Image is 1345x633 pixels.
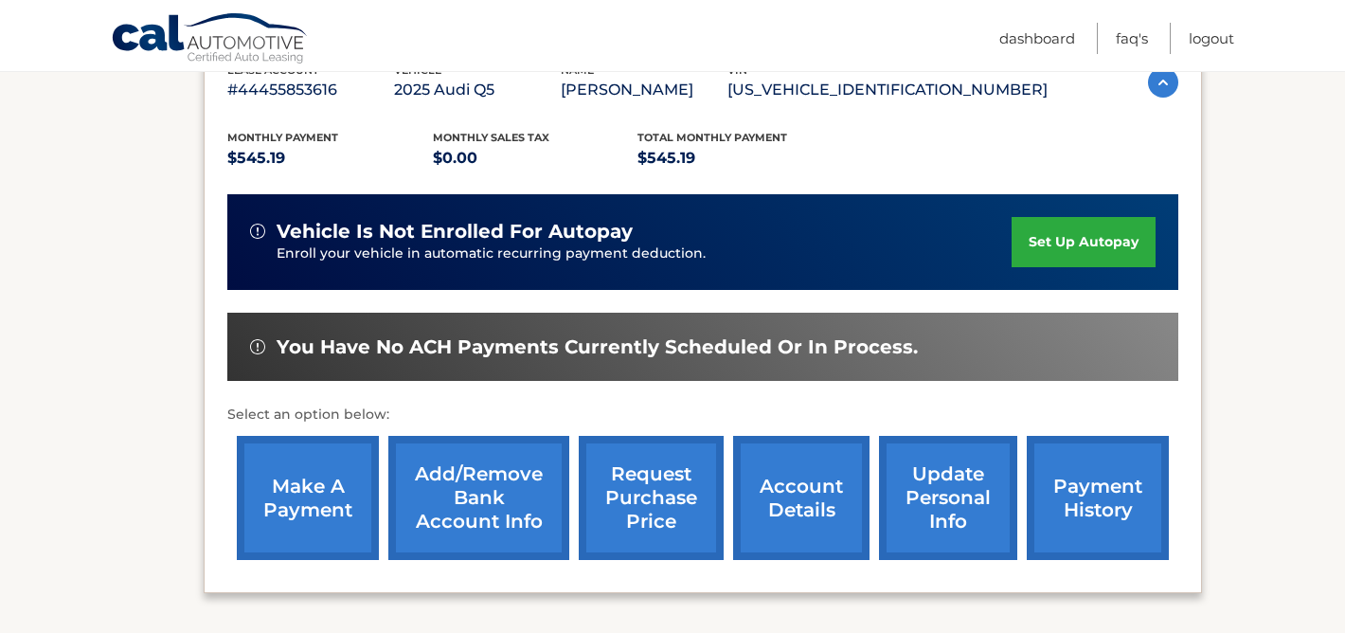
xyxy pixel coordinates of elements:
a: set up autopay [1012,217,1156,267]
a: FAQ's [1116,23,1148,54]
p: $545.19 [227,145,433,172]
img: accordion-active.svg [1148,67,1178,98]
p: #44455853616 [227,77,394,103]
span: You have no ACH payments currently scheduled or in process. [277,335,918,359]
a: make a payment [237,436,379,560]
span: Monthly Payment [227,131,338,144]
p: Enroll your vehicle in automatic recurring payment deduction. [277,244,1012,264]
p: $0.00 [433,145,638,172]
p: 2025 Audi Q5 [394,77,561,103]
p: [US_VEHICLE_IDENTIFICATION_NUMBER] [727,77,1048,103]
p: [PERSON_NAME] [561,77,727,103]
a: account details [733,436,870,560]
span: vehicle is not enrolled for autopay [277,220,633,244]
p: Select an option below: [227,404,1178,426]
a: request purchase price [579,436,724,560]
a: payment history [1027,436,1169,560]
a: Add/Remove bank account info [388,436,569,560]
p: $545.19 [637,145,843,172]
img: alert-white.svg [250,339,265,354]
span: Total Monthly Payment [637,131,787,144]
a: Dashboard [999,23,1075,54]
a: Cal Automotive [111,12,310,67]
a: Logout [1189,23,1234,54]
span: Monthly sales Tax [433,131,549,144]
img: alert-white.svg [250,224,265,239]
a: update personal info [879,436,1017,560]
